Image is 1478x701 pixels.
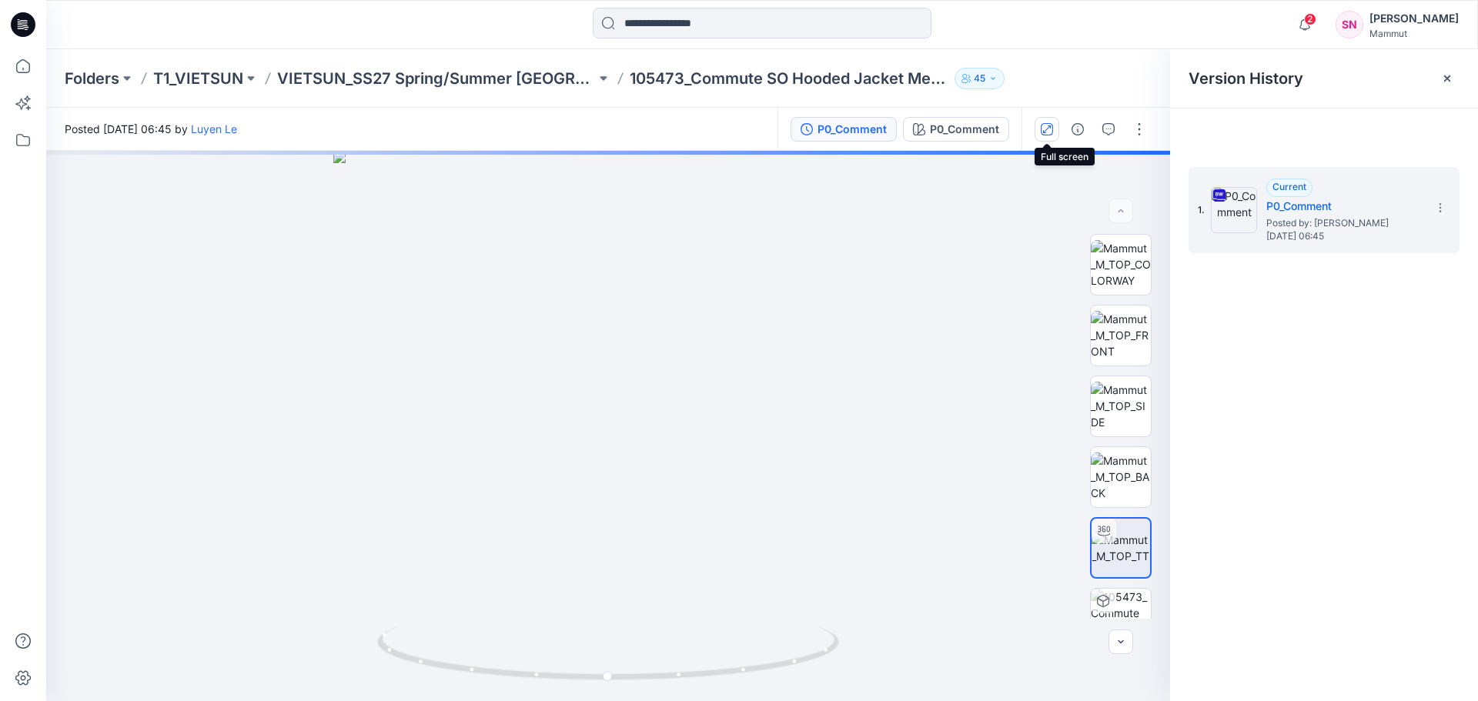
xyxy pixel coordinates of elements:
h5: P0_Comment [1266,197,1420,215]
a: Luyen Le [191,122,237,135]
div: [PERSON_NAME] [1369,9,1459,28]
button: Close [1441,72,1453,85]
p: 105473_Commute SO Hooded Jacket Men AF [630,68,948,89]
p: 45 [974,70,985,87]
span: 2 [1304,13,1316,25]
img: Mammut_M_TOP_SIDE [1091,382,1151,430]
a: VIETSUN_SS27 Spring/Summer [GEOGRAPHIC_DATA] [277,68,596,89]
span: 1. [1198,203,1205,217]
div: SN [1336,11,1363,38]
div: Mammut [1369,28,1459,39]
img: 105473_Commute SO Hooded Jacket Men AF P0_Comment [1091,589,1151,649]
button: P0_Comment [791,117,897,142]
button: 45 [955,68,1005,89]
a: T1_VIETSUN [153,68,243,89]
span: Posted [DATE] 06:45 by [65,121,237,137]
span: [DATE] 06:45 [1266,231,1420,242]
button: Details [1065,117,1090,142]
a: Folders [65,68,119,89]
img: P0_Comment [1211,187,1257,233]
div: P0_Comment [818,121,887,138]
img: Mammut_M_TOP_FRONT [1091,311,1151,359]
span: Posted by: Luyen Le [1266,215,1420,231]
span: Current [1272,181,1306,192]
span: Version History [1189,69,1303,88]
img: Mammut_M_TOP_TT [1092,532,1150,564]
div: P0_Comment [930,121,999,138]
img: Mammut_M_TOP_BACK [1091,452,1151,501]
img: Mammut_M_TOP_COLORWAY [1091,240,1151,289]
button: P0_Comment [903,117,1009,142]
